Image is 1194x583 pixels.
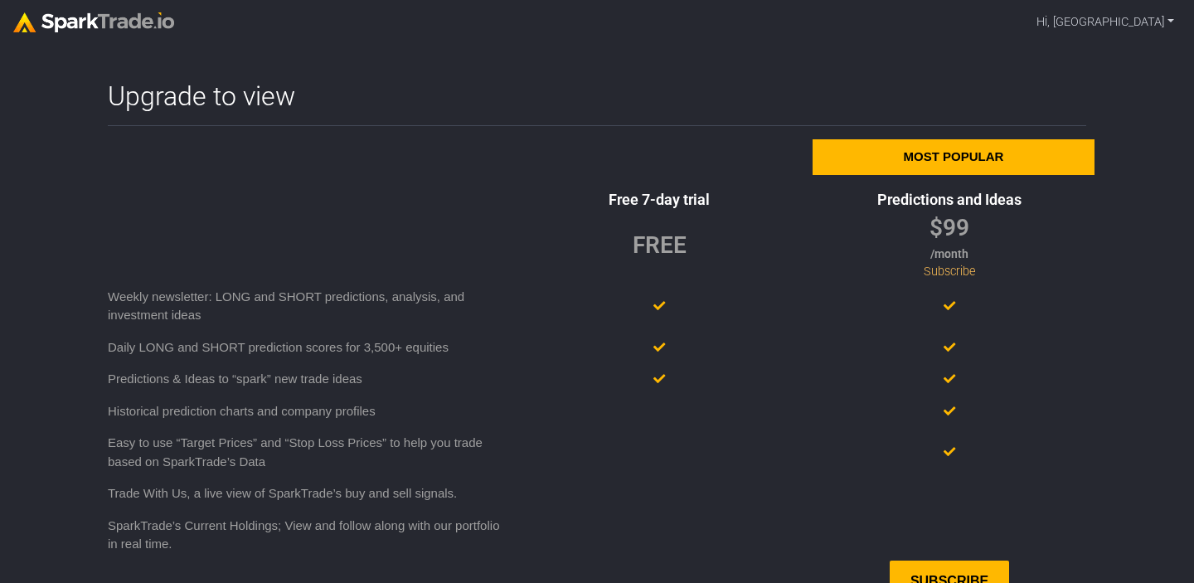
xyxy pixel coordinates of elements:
div: Predictions & Ideas to “spark” new trade ideas [99,370,514,389]
div: Easy to use “Target Prices” and “Stop Loss Prices” to help you trade based on SparkTrade’s Data [99,434,514,471]
div: Most popular [904,148,1004,167]
div: Trade With Us, a live view of SparkTrade’s buy and sell signals. [99,484,514,503]
div: Predictions and Ideas [804,188,1094,211]
img: sparktrade.png [13,12,174,32]
div: Free 7-day trial [514,188,804,211]
div: Daily LONG and SHORT prediction scores for 3,500+ equities [99,338,514,357]
h2: Upgrade to view [108,80,295,112]
a: Hi, [GEOGRAPHIC_DATA] [1030,7,1181,38]
div: FREE [633,228,687,263]
div: $99 [929,211,969,245]
div: Historical prediction charts and company profiles [99,402,514,421]
div: Weekly newsletter: LONG and SHORT predictions, analysis, and investment ideas [99,288,514,325]
a: Subscribe [924,265,975,279]
div: SparkTrade’s Current Holdings; View and follow along with our portfolio in real time. [99,517,514,554]
div: /month [930,245,968,263]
